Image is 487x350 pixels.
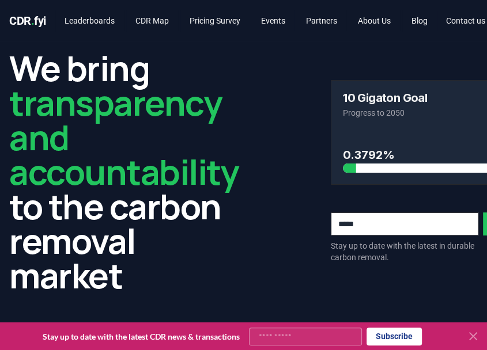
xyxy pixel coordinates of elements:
a: CDR.fyi [9,13,46,29]
span: CDR fyi [9,14,46,28]
a: Pricing Survey [180,10,250,31]
nav: Main [55,10,437,31]
h3: 10 Gigaton Goal [343,92,427,104]
a: Events [252,10,295,31]
p: Stay up to date with the latest in durable carbon removal. [331,240,478,263]
a: Leaderboards [55,10,124,31]
span: transparency and accountability [9,79,239,195]
a: Blog [402,10,437,31]
h2: We bring to the carbon removal market [9,51,239,292]
a: About Us [349,10,400,31]
a: Partners [297,10,346,31]
a: CDR Map [126,10,178,31]
span: . [31,14,35,28]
